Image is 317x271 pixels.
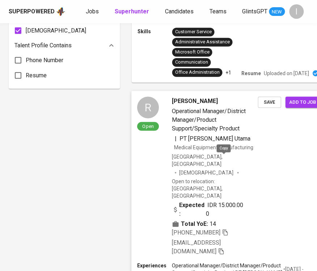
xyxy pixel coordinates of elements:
span: 14 [210,220,216,229]
div: IDR 15.000.000 [172,201,247,219]
span: Open [140,123,157,129]
span: Add to job [289,98,316,107]
span: Resume [26,71,47,80]
a: Teams [210,7,228,16]
span: [PHONE_NUMBER] [172,229,221,236]
span: Medical Equipment Manufacturing [174,145,254,150]
span: | [175,134,177,143]
span: Save [262,98,278,107]
span: [DEMOGRAPHIC_DATA] [179,169,234,176]
a: Candidates [165,7,195,16]
span: GlintsGPT [242,8,268,15]
a: Jobs [86,7,100,16]
div: Administrative Assistance [175,39,230,46]
span: Candidates [165,8,194,15]
a: Superhunter [115,7,151,16]
a: GlintsGPT NEW [242,7,285,16]
div: Microsoft Office [175,49,210,56]
p: Experiences [137,262,172,269]
span: [PERSON_NAME] [172,97,218,106]
div: [GEOGRAPHIC_DATA], [GEOGRAPHIC_DATA] [172,153,258,168]
p: Skills [138,28,172,35]
div: Talent Profile Contains [14,38,114,53]
a: Superpoweredapp logo [9,7,65,17]
span: Phone Number [26,56,63,65]
div: Customer Service [175,29,212,35]
p: +1 [225,69,231,76]
span: Jobs [86,8,99,15]
span: NEW [269,8,285,16]
p: Open to relocation : [GEOGRAPHIC_DATA], [GEOGRAPHIC_DATA] [172,178,258,199]
p: Resume [242,70,261,77]
p: Talent Profile Contains [14,41,72,50]
div: R [137,97,159,119]
div: Office Administration [175,69,220,76]
p: Uploaded on [DATE] [264,70,309,77]
div: Superpowered [9,8,55,16]
div: I [289,4,304,19]
span: Teams [210,8,227,15]
span: [EMAIL_ADDRESS][DOMAIN_NAME] [172,240,221,255]
img: app logo [56,7,65,17]
span: PT [PERSON_NAME] Utama [180,135,251,142]
span: [DEMOGRAPHIC_DATA] [26,26,86,35]
b: Expected: [179,201,206,219]
span: Operational Manager/District Manager/Product Support/Specialty Product [172,108,246,132]
div: Communication [175,59,208,66]
button: Save [258,97,281,108]
b: Superhunter [115,8,149,15]
b: Total YoE: [181,220,208,229]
